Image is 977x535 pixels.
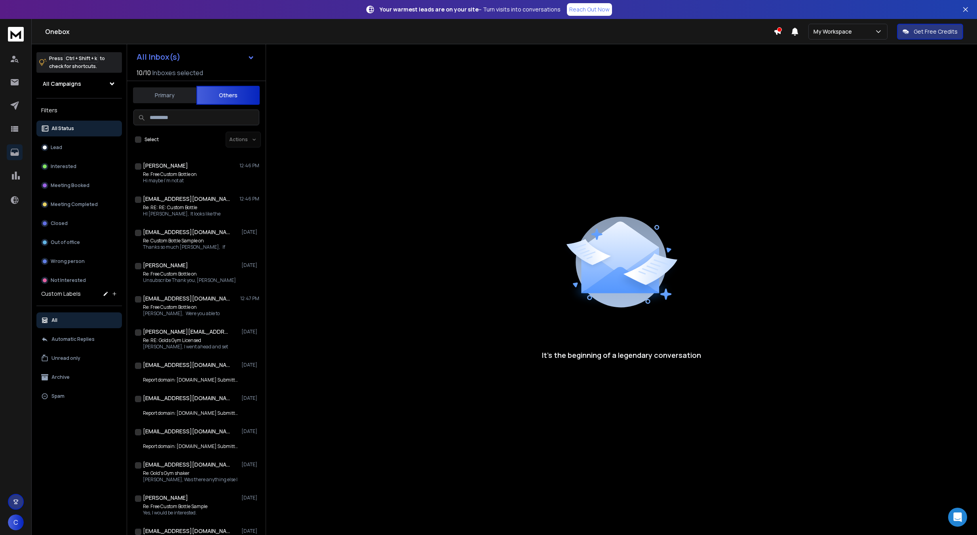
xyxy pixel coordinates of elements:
[241,528,259,534] p: [DATE]
[41,290,81,298] h3: Custom Labels
[51,355,80,361] p: Unread only
[143,527,230,535] h1: [EMAIL_ADDRESS][DOMAIN_NAME]
[897,24,963,40] button: Get Free Credits
[143,410,238,416] p: Report domain: [DOMAIN_NAME] Submitter: [DOMAIN_NAME]
[143,310,220,317] p: [PERSON_NAME], Were you able to
[241,329,259,335] p: [DATE]
[143,377,238,383] p: Report domain: [DOMAIN_NAME] Submitter: [DOMAIN_NAME]
[814,28,855,36] p: My Workspace
[36,388,122,404] button: Spam
[51,163,76,170] p: Interested
[143,443,238,450] p: Report domain: [DOMAIN_NAME] Submitter: [DOMAIN_NAME]
[143,211,220,217] p: HI [PERSON_NAME], It looks like the
[8,27,24,42] img: logo
[241,362,259,368] p: [DATE]
[143,344,228,350] p: [PERSON_NAME], I went ahead and set
[36,331,122,347] button: Automatic Replies
[948,508,967,527] div: Open Intercom Messenger
[137,53,181,61] h1: All Inbox(s)
[143,195,230,203] h1: [EMAIL_ADDRESS][DOMAIN_NAME]
[143,271,236,277] p: Re: Free Custom Bottle on
[51,144,62,151] p: Lead
[143,162,188,170] h1: [PERSON_NAME]
[239,163,259,169] p: 12:46 PM
[51,393,65,399] p: Spam
[567,3,612,16] a: Reach Out Now
[36,350,122,366] button: Unread only
[65,54,98,63] span: Ctrl + Shift + k
[36,272,122,288] button: Not Interested
[51,201,98,208] p: Meeting Completed
[36,312,122,328] button: All
[36,234,122,250] button: Out of office
[143,394,230,402] h1: [EMAIL_ADDRESS][DOMAIN_NAME]
[569,6,610,13] p: Reach Out Now
[241,495,259,501] p: [DATE]
[143,178,197,184] p: Hi maybe I’m not at
[51,374,70,380] p: Archive
[143,427,230,435] h1: [EMAIL_ADDRESS][DOMAIN_NAME]
[36,178,122,193] button: Meeting Booked
[45,27,774,36] h1: Onebox
[240,295,259,302] p: 12:47 PM
[8,514,24,530] button: C
[51,277,86,284] p: Not Interested
[143,277,236,284] p: Unsubscribe Thank you, [PERSON_NAME]
[51,258,85,265] p: Wrong person
[143,470,238,476] p: Re: Gold’s Gym shaker
[143,476,238,483] p: [PERSON_NAME], Was there anything else I
[143,171,197,178] p: Re: Free Custom Bottle on
[241,461,259,468] p: [DATE]
[36,121,122,136] button: All Status
[542,350,701,361] p: It’s the beginning of a legendary conversation
[36,253,122,269] button: Wrong person
[143,295,230,302] h1: [EMAIL_ADDRESS][DOMAIN_NAME]
[51,239,80,246] p: Out of office
[143,228,230,236] h1: [EMAIL_ADDRESS][DOMAIN_NAME]
[130,49,261,65] button: All Inbox(s)
[914,28,958,36] p: Get Free Credits
[36,140,122,155] button: Lead
[36,105,122,116] h3: Filters
[241,262,259,268] p: [DATE]
[143,503,207,510] p: Re: Free Custom Bottle Sample
[36,159,122,174] button: Interested
[144,136,159,143] label: Select
[143,461,230,469] h1: [EMAIL_ADDRESS][DOMAIN_NAME]
[49,55,105,70] p: Press to check for shortcuts.
[143,494,188,502] h1: [PERSON_NAME]
[152,68,203,78] h3: Inboxes selected
[241,428,259,435] p: [DATE]
[36,76,122,92] button: All Campaigns
[143,238,225,244] p: Re: Custom Bottle Sample on
[51,220,68,227] p: Closed
[143,204,220,211] p: Re: RE: RE: Custom Bottle
[51,336,95,342] p: Automatic Replies
[51,125,74,132] p: All Status
[143,337,228,344] p: Re: RE: Golds Gym Licensed
[196,86,260,105] button: Others
[51,182,89,189] p: Meeting Booked
[241,395,259,401] p: [DATE]
[43,80,81,88] h1: All Campaigns
[51,317,57,323] p: All
[143,244,225,250] p: Thanks so much [PERSON_NAME], If
[380,6,479,13] strong: Your warmest leads are on your site
[239,196,259,202] p: 12:46 PM
[133,87,196,104] button: Primary
[36,197,122,212] button: Meeting Completed
[143,304,220,310] p: Re: Free Custom Bottle on
[241,229,259,235] p: [DATE]
[143,361,230,369] h1: [EMAIL_ADDRESS][DOMAIN_NAME]
[143,261,188,269] h1: [PERSON_NAME]
[36,216,122,231] button: Closed
[143,328,230,336] h1: [PERSON_NAME][EMAIL_ADDRESS][DOMAIN_NAME]
[137,68,151,78] span: 10 / 10
[36,369,122,385] button: Archive
[380,6,561,13] p: – Turn visits into conversations
[143,510,207,516] p: Yes, I would be interested.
